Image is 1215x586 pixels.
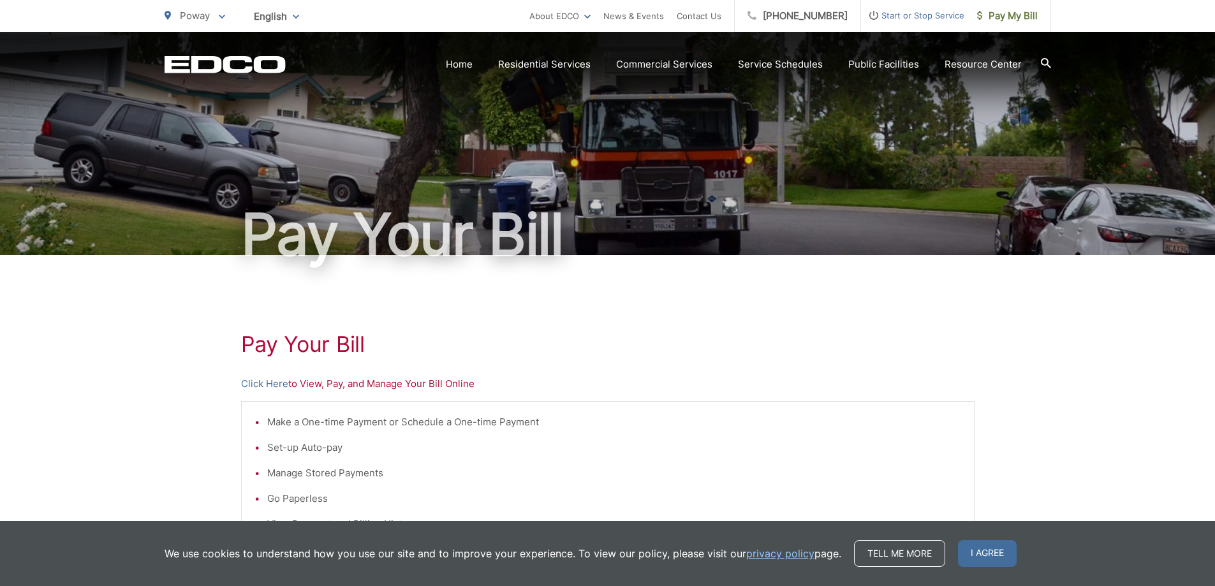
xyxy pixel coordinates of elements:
[603,8,664,24] a: News & Events
[738,57,823,72] a: Service Schedules
[165,55,286,73] a: EDCD logo. Return to the homepage.
[529,8,591,24] a: About EDCO
[446,57,473,72] a: Home
[945,57,1022,72] a: Resource Center
[616,57,712,72] a: Commercial Services
[267,465,961,481] li: Manage Stored Payments
[241,376,288,392] a: Click Here
[958,540,1017,567] span: I agree
[267,414,961,430] li: Make a One-time Payment or Schedule a One-time Payment
[165,546,841,561] p: We use cookies to understand how you use our site and to improve your experience. To view our pol...
[241,376,975,392] p: to View, Pay, and Manage Your Bill Online
[848,57,919,72] a: Public Facilities
[244,5,309,27] span: English
[267,516,961,532] li: View Payment and Billing History
[854,540,945,567] a: Tell me more
[180,10,210,22] span: Poway
[165,203,1051,267] h1: Pay Your Bill
[498,57,591,72] a: Residential Services
[267,440,961,455] li: Set-up Auto-pay
[977,8,1038,24] span: Pay My Bill
[241,332,975,357] h1: Pay Your Bill
[746,546,814,561] a: privacy policy
[267,491,961,506] li: Go Paperless
[677,8,721,24] a: Contact Us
